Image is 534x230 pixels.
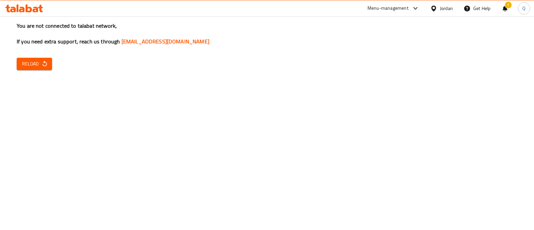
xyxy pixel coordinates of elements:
[440,5,453,12] div: Jordan
[522,5,525,12] span: Q
[17,58,52,70] button: Reload
[17,22,517,45] h3: You are not connected to talabat network, If you need extra support, reach us through
[367,4,409,12] div: Menu-management
[121,36,209,46] a: [EMAIL_ADDRESS][DOMAIN_NAME]
[22,60,47,68] span: Reload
